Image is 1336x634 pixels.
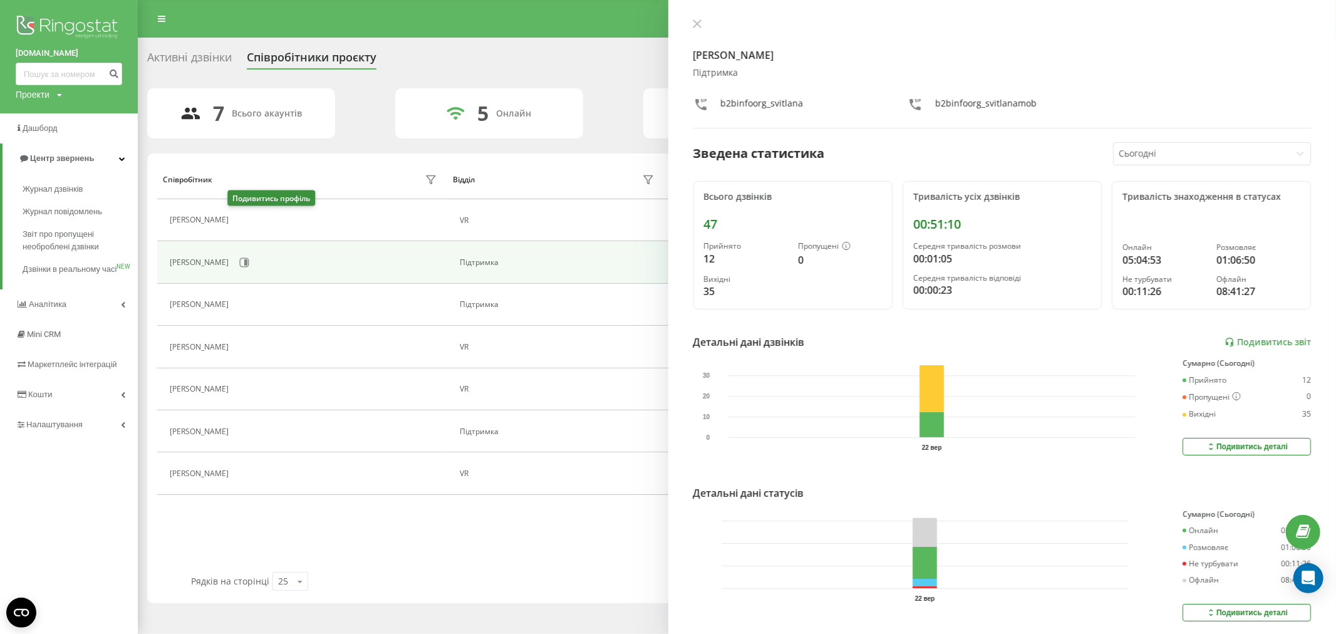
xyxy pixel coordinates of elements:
div: 05:04:53 [1122,252,1206,268]
div: VR [460,469,658,478]
text: 30 [703,372,710,379]
div: Подивитись деталі [1206,608,1288,618]
div: Всього акаунтів [232,108,303,119]
div: Тривалість усіх дзвінків [913,192,1091,202]
div: Онлайн [1122,243,1206,252]
div: 35 [704,284,788,299]
text: 10 [703,413,710,420]
span: Центр звернень [30,153,94,163]
div: Зведена статистика [693,144,825,163]
div: 00:11:26 [1122,284,1206,299]
div: Підтримка [460,300,658,309]
div: Не турбувати [1183,559,1238,568]
div: VR [460,216,658,225]
span: Рядків на сторінці [191,575,269,587]
div: Середня тривалість розмови [913,242,1091,251]
div: Розмовляє [1216,243,1300,252]
a: Журнал дзвінків [23,178,138,200]
div: Співробітник [163,175,212,184]
div: Офлайн [1216,275,1300,284]
div: Детальні дані дзвінків [693,335,805,350]
span: Налаштування [26,420,83,429]
span: Кошти [28,390,52,399]
div: 12 [704,251,788,266]
button: Open CMP widget [6,598,36,628]
div: Всього дзвінків [704,192,882,202]
div: 0 [1307,392,1311,402]
span: Маркетплейс інтеграцій [28,360,117,369]
div: [PERSON_NAME] [170,469,232,478]
div: VR [460,343,658,351]
div: 25 [278,575,288,588]
div: [PERSON_NAME] [170,216,232,224]
div: Open Intercom Messenger [1293,563,1323,593]
div: 00:01:05 [913,251,1091,266]
div: 00:51:10 [913,217,1091,232]
div: Середня тривалість відповіді [913,274,1091,283]
div: 05:04:53 [1281,526,1311,535]
div: Онлайн [496,108,531,119]
a: Журнал повідомлень [23,200,138,223]
div: Пропущені [798,242,882,252]
div: 00:11:26 [1281,559,1311,568]
div: Сумарно (Сьогодні) [1183,359,1311,368]
span: Аналiтика [29,299,66,309]
div: 01:06:50 [1281,543,1311,552]
div: 01:06:50 [1216,252,1300,268]
div: Подивитись профіль [227,190,315,206]
div: Активні дзвінки [147,51,232,70]
div: 08:41:27 [1281,576,1311,585]
div: Відділ [453,175,475,184]
div: Вихідні [1183,410,1216,418]
div: [PERSON_NAME] [170,385,232,393]
div: [PERSON_NAME] [170,300,232,309]
div: [PERSON_NAME] [170,427,232,436]
div: Розмовляє [1183,543,1228,552]
span: Звіт про пропущені необроблені дзвінки [23,228,132,253]
div: Подивитись деталі [1206,442,1288,452]
div: 0 [798,252,882,268]
div: VR [460,385,658,393]
div: Прийнято [704,242,788,251]
span: Mini CRM [27,330,61,339]
span: Журнал повідомлень [23,205,102,218]
input: Пошук за номером [16,63,122,85]
a: [DOMAIN_NAME] [16,47,122,60]
div: Співробітники проєкту [247,51,376,70]
div: Пропущені [1183,392,1241,402]
div: 35 [1302,410,1311,418]
text: 20 [703,393,710,400]
div: 12 [1302,376,1311,385]
span: Журнал дзвінків [23,183,83,195]
img: Ringostat logo [16,13,122,44]
div: Онлайн [1183,526,1218,535]
text: 22 вер [921,444,941,451]
span: Дашборд [23,123,58,133]
div: 00:00:23 [913,283,1091,298]
div: 08:41:27 [1216,284,1300,299]
div: Прийнято [1183,376,1226,385]
button: Подивитись деталі [1183,438,1311,455]
div: Не турбувати [1122,275,1206,284]
div: Підтримка [460,258,658,267]
div: Підтримка [460,427,658,436]
div: Детальні дані статусів [693,486,804,501]
h4: [PERSON_NAME] [693,48,1312,63]
div: b2binfoorg_svitlana [721,97,804,115]
div: Підтримка [693,68,1312,78]
a: Подивитись звіт [1225,337,1311,348]
text: 0 [706,434,710,441]
div: Проекти [16,88,49,101]
a: Центр звернень [3,143,138,174]
div: Вихідні [704,275,788,284]
div: [PERSON_NAME] [170,258,232,267]
div: [PERSON_NAME] [170,343,232,351]
div: b2binfoorg_svitlanamob [935,97,1037,115]
div: 7 [214,101,225,125]
a: Дзвінки в реальному часіNEW [23,258,138,281]
div: Сумарно (Сьогодні) [1183,510,1311,519]
span: Дзвінки в реальному часі [23,263,117,276]
div: 5 [477,101,489,125]
text: 22 вер [914,595,935,602]
div: Тривалість знаходження в статусах [1122,192,1300,202]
